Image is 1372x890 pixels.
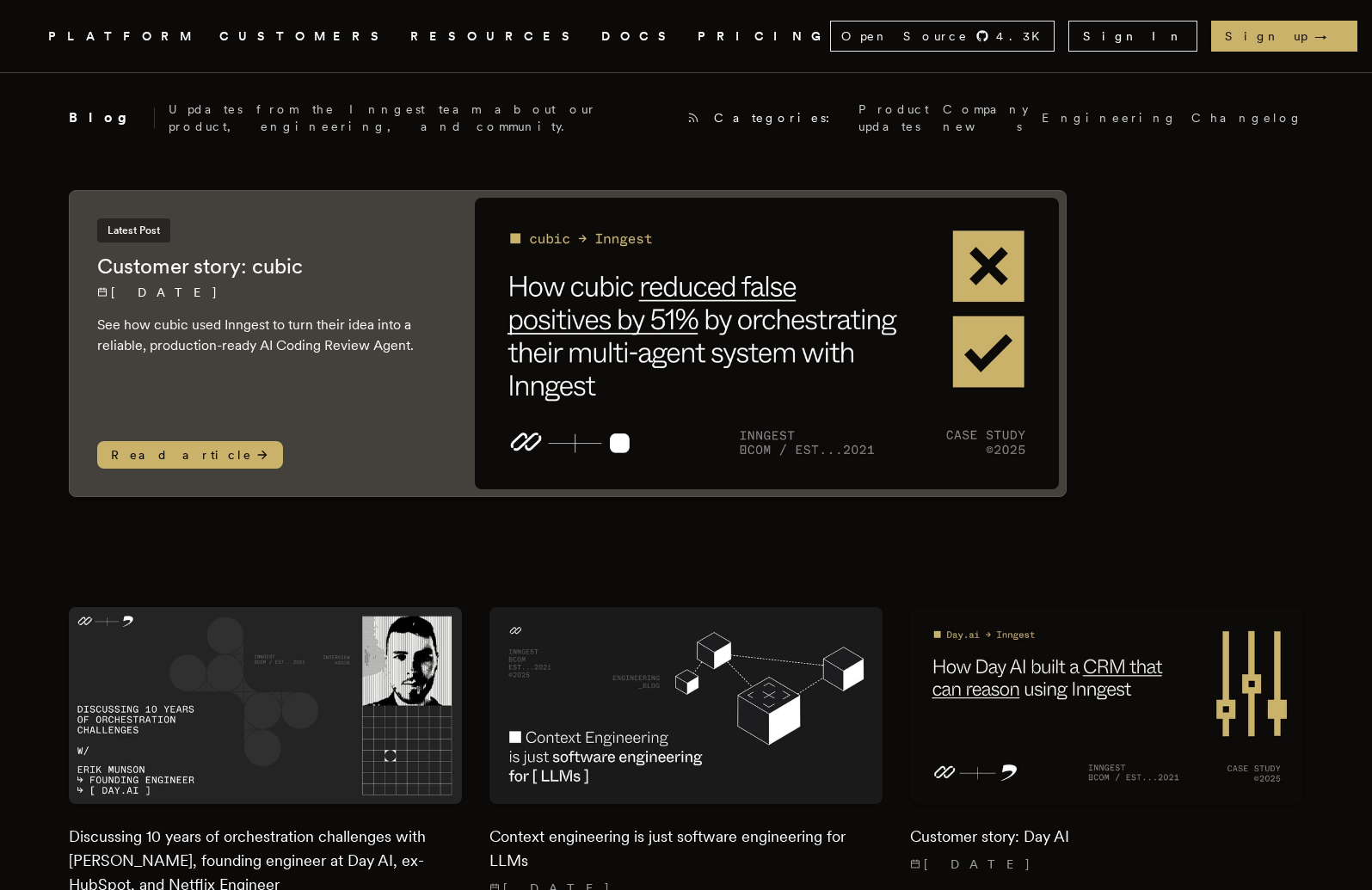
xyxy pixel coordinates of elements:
span: → [1314,28,1344,45]
h2: Customer story: Day AI [910,825,1303,849]
button: PLATFORM [48,26,199,47]
a: Changelog [1191,109,1303,126]
a: Engineering [1042,109,1178,126]
h2: Context engineering is just software engineering for LLMs [489,825,883,873]
img: Featured image for Customer story: Day AI blog post [910,607,1303,804]
span: Read article [97,441,283,469]
span: Open Source [841,28,969,45]
a: Sign up [1211,21,1357,52]
a: PRICING [698,26,830,47]
p: Updates from the Inngest team about our product, engineering, and community. [169,101,673,135]
a: Sign In [1068,21,1197,52]
p: See how cubic used Inngest to turn their idea into a reliable, production-ready AI Coding Review ... [97,315,440,356]
a: Latest PostCustomer story: cubic[DATE] See how cubic used Inngest to turn their idea into a relia... [69,190,1067,497]
h2: Blog [69,107,155,128]
button: RESOURCES [410,26,581,47]
h2: Customer story: cubic [97,253,440,280]
span: Latest Post [97,218,170,242]
p: [DATE] [97,284,440,301]
span: 4.3 K [996,28,1050,45]
a: DOCS [601,26,677,47]
img: Featured image for Discussing 10 years of orchestration challenges with Erik Munson, founding eng... [69,607,462,804]
img: Featured image for Customer story: cubic blog post [475,198,1059,489]
img: Featured image for Context engineering is just software engineering for LLMs blog post [489,607,883,804]
span: Categories: [714,109,845,126]
a: Company news [943,101,1028,135]
a: Product updates [858,101,929,135]
p: [DATE] [910,856,1303,873]
a: CUSTOMERS [219,26,390,47]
